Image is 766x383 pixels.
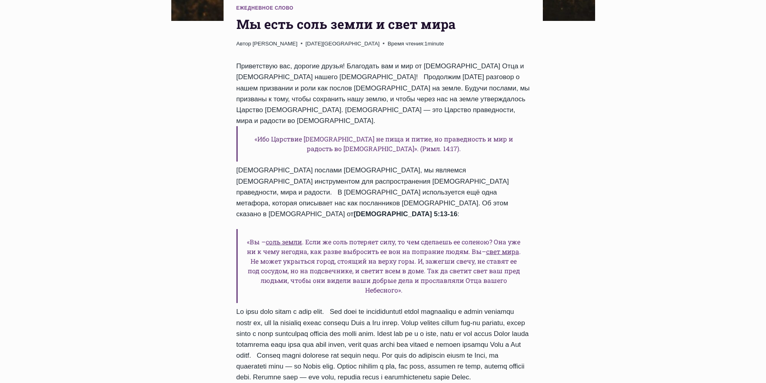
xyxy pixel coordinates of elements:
[353,210,457,218] strong: [DEMOGRAPHIC_DATA] 5:13-16
[427,41,444,47] span: minute
[253,41,298,47] a: [PERSON_NAME]
[236,126,530,162] h6: «Ибо Царствие [DEMOGRAPHIC_DATA] не пища и питие, но праведность и мир и радость во [DEMOGRAPHIC_...
[388,41,425,47] span: Время чтения:
[236,5,294,11] a: Ежедневное слово
[236,39,251,48] span: Автор
[388,39,444,48] span: 1
[306,39,380,48] time: [DATE][GEOGRAPHIC_DATA]
[236,229,530,303] h6: «Вы – . Если же соль потеряет силу, то чем сделаешь ее соленою? Она уже ни к чему негодна, как ра...
[266,238,302,246] u: соль земли
[486,247,519,256] u: свет мира
[236,14,530,34] h1: Мы есть соль земли и свет мира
